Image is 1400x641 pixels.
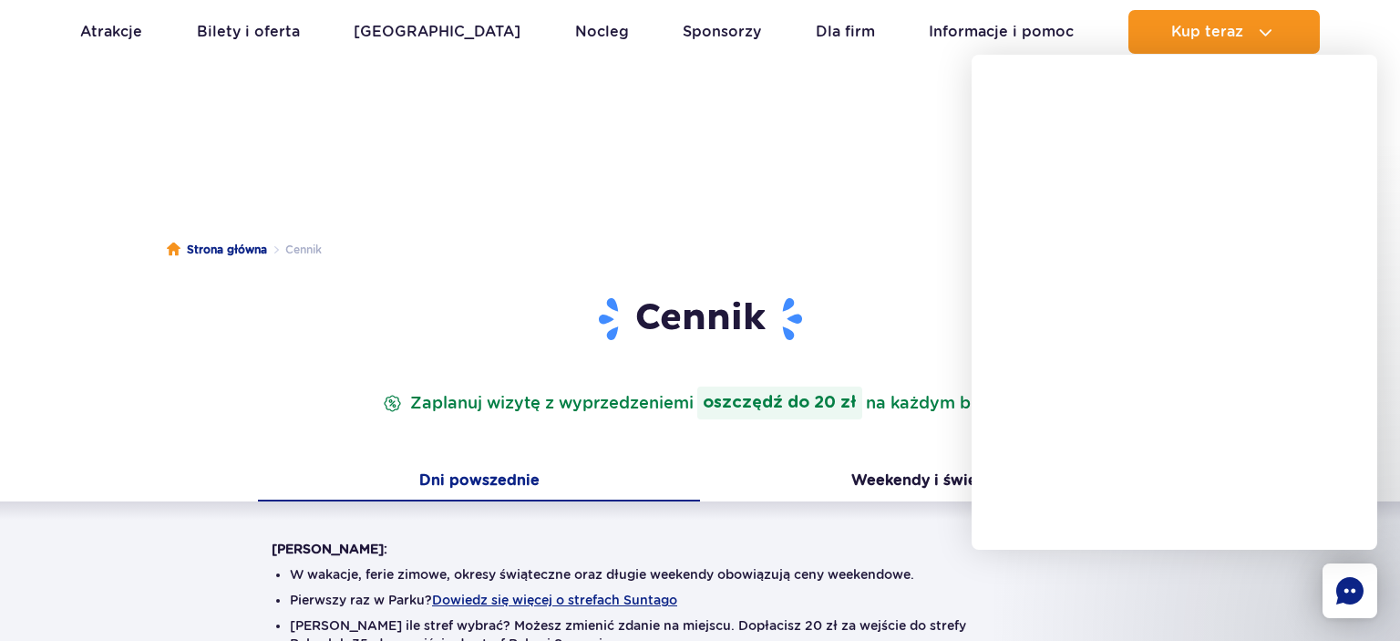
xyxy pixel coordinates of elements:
li: W wakacje, ferie zimowe, okresy świąteczne oraz długie weekendy obowiązują ceny weekendowe. [290,565,1110,584]
a: Atrakcje [80,10,142,54]
iframe: chatbot [972,55,1377,550]
strong: [PERSON_NAME]: [272,542,387,556]
a: Strona główna [167,241,267,259]
li: Cennik [267,241,322,259]
button: Kup teraz [1128,10,1320,54]
a: Bilety i oferta [197,10,300,54]
strong: oszczędź do 20 zł [697,387,862,419]
a: Informacje i pomoc [929,10,1074,54]
p: Zaplanuj wizytę z wyprzedzeniem na każdym bilecie! [379,387,1022,419]
div: Chat [1323,563,1377,618]
h1: Cennik [272,295,1128,343]
a: Dla firm [816,10,875,54]
a: Nocleg [575,10,629,54]
li: Pierwszy raz w Parku? [290,591,1110,609]
button: Dowiedz się więcej o strefach Suntago [432,593,677,607]
span: Kup teraz [1171,24,1243,40]
a: [GEOGRAPHIC_DATA] [354,10,520,54]
button: Weekendy i święta [700,463,1142,501]
a: Sponsorzy [683,10,761,54]
button: Dni powszednie [258,463,700,501]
